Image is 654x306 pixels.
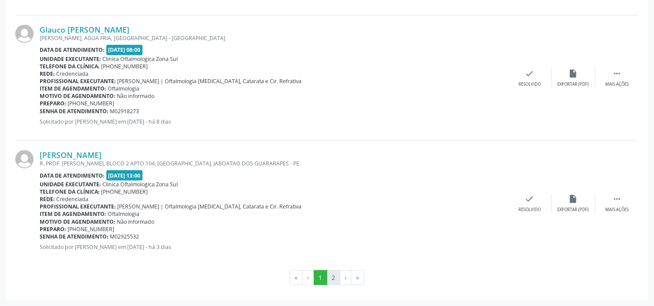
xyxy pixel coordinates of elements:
[40,34,508,42] div: [PERSON_NAME], AGUA FRIA, [GEOGRAPHIC_DATA] - [GEOGRAPHIC_DATA]
[40,181,101,188] b: Unidade executante:
[40,188,100,195] b: Telefone da clínica:
[110,108,139,115] span: M02918273
[68,100,115,107] span: [PHONE_NUMBER]
[40,100,66,107] b: Preparo:
[57,70,89,77] span: Credenciada
[612,69,622,78] i: 
[40,210,106,218] b: Item de agendamento:
[102,188,148,195] span: [PHONE_NUMBER]
[106,170,143,180] span: [DATE] 13:00
[68,225,115,233] span: [PHONE_NUMBER]
[118,203,302,210] span: [PERSON_NAME] | Oftalmologia [MEDICAL_DATA], Catarata e Cir. Refrativa
[40,25,129,34] a: Glauco [PERSON_NAME]
[314,270,327,285] button: Go to page 1
[108,210,140,218] span: Oftalmologia
[40,85,106,92] b: Item de agendamento:
[40,225,66,233] b: Preparo:
[569,194,578,204] i: insert_drive_file
[40,172,105,179] b: Data de atendimento:
[612,194,622,204] i: 
[102,63,148,70] span: [PHONE_NUMBER]
[103,181,178,188] span: Clinica Oftalmologica Zona Sul
[605,81,629,87] div: Mais ações
[108,85,140,92] span: Oftalmologia
[605,207,629,213] div: Mais ações
[351,270,364,285] button: Go to last page
[40,108,108,115] b: Senha de atendimento:
[40,118,508,125] p: Solicitado por [PERSON_NAME] em [DATE] - há 8 dias
[40,160,508,167] div: R. PROF. [PERSON_NAME], BLOCO 2 APTO.104, [GEOGRAPHIC_DATA], JABOATAO DOS GUARARAPES - PE
[15,270,639,285] ul: Pagination
[57,195,89,203] span: Credenciada
[40,203,116,210] b: Profissional executante:
[40,70,55,77] b: Rede:
[103,55,178,63] span: Clinica Oftalmologica Zona Sul
[40,63,100,70] b: Telefone da clínica:
[40,55,101,63] b: Unidade executante:
[118,77,302,85] span: [PERSON_NAME] | Oftalmologia [MEDICAL_DATA], Catarata e Cir. Refrativa
[40,233,108,240] b: Senha de atendimento:
[558,207,589,213] div: Exportar (PDF)
[558,81,589,87] div: Exportar (PDF)
[340,270,352,285] button: Go to next page
[525,194,535,204] i: check
[106,45,143,55] span: [DATE] 08:00
[518,207,541,213] div: Resolvido
[40,46,105,54] b: Data de atendimento:
[569,69,578,78] i: insert_drive_file
[40,77,116,85] b: Profissional executante:
[518,81,541,87] div: Resolvido
[117,92,155,100] span: Não informado
[15,150,34,168] img: img
[40,195,55,203] b: Rede:
[15,25,34,43] img: img
[40,243,508,251] p: Solicitado por [PERSON_NAME] em [DATE] - há 3 dias
[40,92,115,100] b: Motivo de agendamento:
[40,218,115,225] b: Motivo de agendamento:
[110,233,139,240] span: M02925532
[117,218,155,225] span: Não informado
[327,270,340,285] button: Go to page 2
[40,150,102,160] a: [PERSON_NAME]
[525,69,535,78] i: check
